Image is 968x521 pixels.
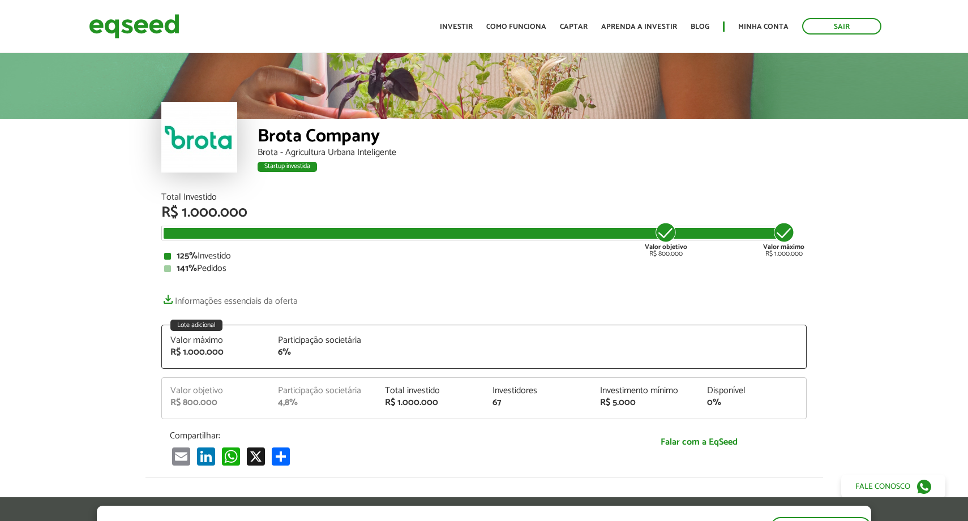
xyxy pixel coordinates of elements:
[278,336,369,345] div: Participação societária
[600,398,691,407] div: R$ 5.000
[841,475,945,498] a: Fale conosco
[763,242,804,252] strong: Valor máximo
[763,221,804,257] div: R$ 1.000.000
[707,398,798,407] div: 0%
[691,23,709,31] a: Blog
[258,148,807,157] div: Brota - Agricultura Urbana Inteligente
[802,18,881,35] a: Sair
[258,127,807,148] div: Brota Company
[600,430,798,454] a: Falar com a EqSeed
[486,23,546,31] a: Como funciona
[440,23,473,31] a: Investir
[161,205,807,220] div: R$ 1.000.000
[738,23,789,31] a: Minha conta
[385,398,476,407] div: R$ 1.000.000
[245,447,267,466] a: X
[195,447,217,466] a: LinkedIn
[560,23,588,31] a: Captar
[269,447,292,466] a: Compartilhar
[170,320,222,331] div: Lote adicional
[258,162,317,172] div: Startup investida
[601,23,677,31] a: Aprenda a investir
[278,386,369,395] div: Participação societária
[170,336,261,345] div: Valor máximo
[707,386,798,395] div: Disponível
[278,398,369,407] div: 4,8%
[600,386,691,395] div: Investimento mínimo
[220,447,242,466] a: WhatsApp
[645,242,687,252] strong: Valor objetivo
[177,248,198,264] strong: 125%
[278,348,369,357] div: 6%
[385,386,476,395] div: Total investido
[170,348,261,357] div: R$ 1.000.000
[89,11,179,41] img: EqSeed
[645,221,687,257] div: R$ 800.000
[170,430,583,441] p: Compartilhar:
[492,386,583,395] div: Investidores
[177,261,197,276] strong: 141%
[170,386,261,395] div: Valor objetivo
[492,398,583,407] div: 67
[161,193,807,202] div: Total Investido
[170,398,261,407] div: R$ 800.000
[161,290,298,306] a: Informações essenciais da oferta
[170,447,192,466] a: Email
[164,264,804,273] div: Pedidos
[164,252,804,261] div: Investido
